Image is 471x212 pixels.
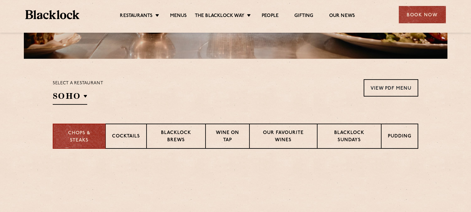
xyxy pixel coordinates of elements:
[153,130,199,144] p: Blacklock Brews
[25,10,80,19] img: BL_Textured_Logo-footer-cropped.svg
[262,13,279,20] a: People
[388,133,411,141] p: Pudding
[294,13,313,20] a: Gifting
[195,13,244,20] a: The Blacklock Way
[324,130,375,144] p: Blacklock Sundays
[53,79,103,87] p: Select a restaurant
[364,79,418,97] a: View PDF Menu
[112,133,140,141] p: Cocktails
[256,130,310,144] p: Our favourite wines
[53,91,87,105] h2: SOHO
[120,13,153,20] a: Restaurants
[399,6,446,23] div: Book Now
[60,130,99,144] p: Chops & Steaks
[329,13,355,20] a: Our News
[170,13,187,20] a: Menus
[212,130,243,144] p: Wine on Tap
